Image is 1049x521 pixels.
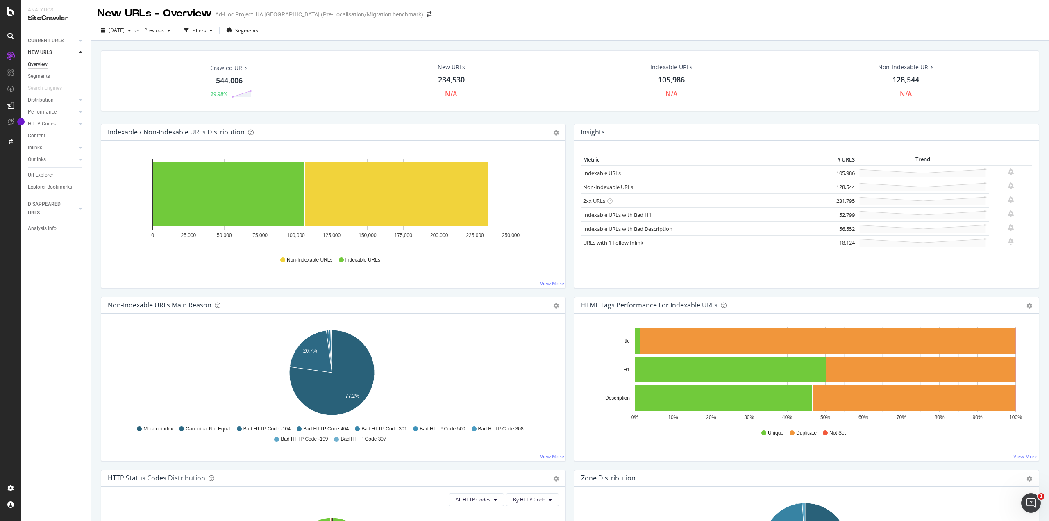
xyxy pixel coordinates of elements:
text: 90% [973,414,983,420]
div: bell-plus [1008,210,1014,217]
div: HTML Tags Performance for Indexable URLs [581,301,717,309]
div: +29.98% [208,91,227,98]
div: gear [1026,476,1032,482]
div: Explorer Bookmarks [28,183,72,191]
text: 30% [744,414,754,420]
div: bell-plus [1008,182,1014,189]
a: CURRENT URLS [28,36,77,45]
div: gear [553,476,559,482]
div: Outlinks [28,155,46,164]
div: Filters [192,27,206,34]
div: Distribution [28,96,54,105]
a: DISAPPEARED URLS [28,200,77,217]
a: NEW URLS [28,48,77,57]
div: New URLs - Overview [98,7,212,20]
text: H1 [624,367,630,373]
text: Description [605,395,630,401]
div: HTTP Status Codes Distribution [108,474,205,482]
a: Url Explorer [28,171,85,180]
h4: Insights [581,127,605,138]
text: 60% [858,414,868,420]
th: Metric [581,154,824,166]
text: 50% [820,414,830,420]
div: HTTP Codes [28,120,56,128]
text: 10% [668,414,678,420]
div: gear [1026,303,1032,309]
text: 200,000 [430,232,448,238]
button: [DATE] [98,24,134,37]
div: 105,986 [658,75,685,85]
div: bell-plus [1008,238,1014,245]
text: 70% [897,414,906,420]
span: 1 [1038,493,1044,500]
text: 50,000 [217,232,232,238]
a: Search Engines [28,84,70,93]
div: Url Explorer [28,171,53,180]
text: 25,000 [181,232,196,238]
text: 225,000 [466,232,484,238]
span: 2025 Sep. 5th [109,27,125,34]
svg: A chart. [108,327,556,422]
svg: A chart. [581,327,1029,422]
text: 175,000 [395,232,413,238]
div: DISAPPEARED URLS [28,200,69,217]
text: 100% [1009,414,1022,420]
div: Performance [28,108,57,116]
a: Analysis Info [28,224,85,233]
span: Canonical Not Equal [186,425,230,432]
iframe: Intercom live chat [1021,493,1041,513]
div: 128,544 [892,75,919,85]
span: vs [134,27,141,34]
th: # URLS [824,154,857,166]
div: Tooltip anchor [17,118,25,125]
span: Bad HTTP Code -199 [281,436,328,443]
div: Non-Indexable URLs Main Reason [108,301,211,309]
div: SiteCrawler [28,14,84,23]
a: 2xx URLs [583,197,605,205]
text: 150,000 [359,232,377,238]
span: By HTTP Code [513,496,545,503]
a: Indexable URLs [583,169,621,177]
a: Distribution [28,96,77,105]
text: 40% [782,414,792,420]
td: 52,799 [824,208,857,222]
a: View More [1013,453,1038,460]
div: Search Engines [28,84,62,93]
div: 544,006 [216,75,243,86]
a: Inlinks [28,143,77,152]
div: arrow-right-arrow-left [427,11,431,17]
span: Non-Indexable URLs [287,257,332,264]
text: 125,000 [323,232,341,238]
a: URLs with 1 Follow Inlink [583,239,643,246]
th: Trend [857,154,989,166]
a: Outlinks [28,155,77,164]
div: Analysis Info [28,224,57,233]
div: NEW URLS [28,48,52,57]
div: Crawled URLs [210,64,248,72]
text: 20% [706,414,716,420]
button: By HTTP Code [506,493,559,506]
span: All HTTP Codes [456,496,490,503]
text: 250,000 [502,232,520,238]
span: Duplicate [796,430,817,437]
text: 77.2% [345,393,359,399]
td: 128,544 [824,180,857,194]
div: gear [553,130,559,136]
div: 234,530 [438,75,465,85]
div: Ad-Hoc Project: UA [GEOGRAPHIC_DATA] (Pre-Localisation/Migration benchmark) [215,10,423,18]
a: Explorer Bookmarks [28,183,85,191]
button: All HTTP Codes [449,493,504,506]
a: Indexable URLs with Bad Description [583,225,672,232]
button: Segments [223,24,261,37]
a: Indexable URLs with Bad H1 [583,211,652,218]
td: 18,124 [824,236,857,250]
svg: A chart. [108,154,556,249]
td: 105,986 [824,166,857,180]
div: N/A [665,89,678,99]
div: N/A [900,89,912,99]
a: Segments [28,72,85,81]
span: Bad HTTP Code 500 [420,425,465,432]
a: Content [28,132,85,140]
button: Previous [141,24,174,37]
text: 20.7% [303,348,317,354]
